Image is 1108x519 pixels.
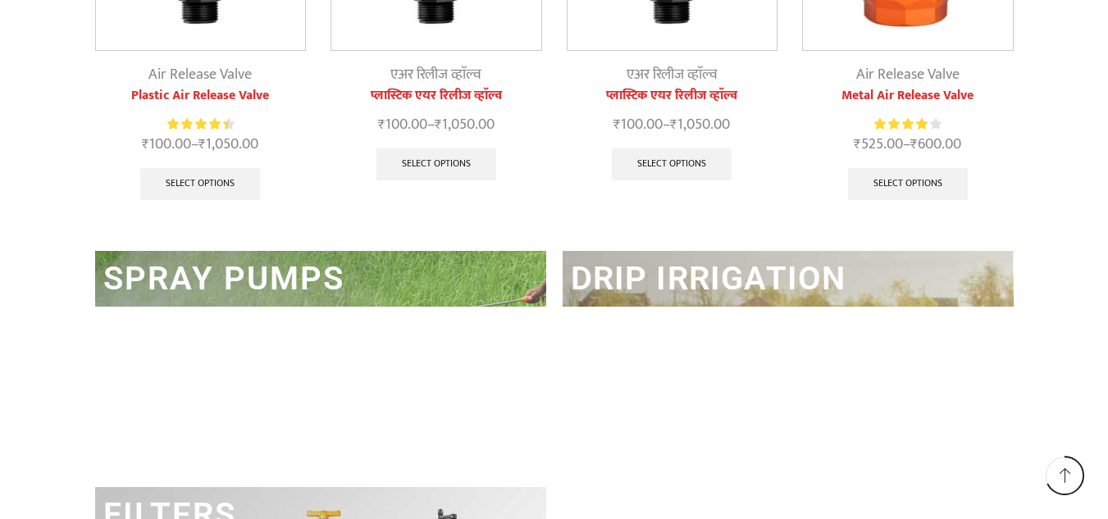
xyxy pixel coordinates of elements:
span: Rated out of 5 [167,116,228,133]
span: ₹ [854,132,861,157]
a: Air Release Valve [856,62,960,87]
a: DRIP IRRIGATION [571,259,846,298]
a: Plastic Air Release Valve [95,86,307,106]
a: Metal Air Release Valve [802,86,1014,106]
bdi: 525.00 [854,132,903,157]
span: ₹ [142,132,149,157]
span: Rated out of 5 [874,116,929,133]
a: Air Release Valve [148,62,252,87]
span: ₹ [435,112,442,137]
bdi: 1,050.00 [670,112,730,137]
bdi: 1,050.00 [198,132,258,157]
span: – [331,114,542,136]
span: ₹ [378,112,385,137]
a: Select options for “Plastic Air Release Valve” [140,168,260,201]
a: SPRAY PUMPS [103,259,344,298]
a: Select options for “Metal Air Release Valve” [848,168,968,201]
bdi: 100.00 [142,132,191,157]
span: ₹ [910,132,918,157]
span: ₹ [670,112,677,137]
a: प्लास्टिक एयर रिलीज व्हाॅल्व [567,86,778,106]
bdi: 100.00 [613,112,663,137]
bdi: 100.00 [378,112,427,137]
div: Rated 4.14 out of 5 [874,116,941,133]
a: Select options for “प्लास्टिक एयर रिलीज व्हाॅल्व” [376,148,496,181]
a: Select options for “प्लास्टिक एयर रिलीज व्हाॅल्व” [612,148,732,181]
span: – [802,134,1014,156]
span: – [95,134,307,156]
a: प्लास्टिक एयर रिलीज व्हाॅल्व [331,86,542,106]
bdi: 1,050.00 [435,112,495,137]
div: Rated 4.57 out of 5 [167,116,234,133]
span: ₹ [613,112,621,137]
span: ₹ [198,132,206,157]
span: – [567,114,778,136]
bdi: 600.00 [910,132,961,157]
a: एअर रिलीज व्हाॅल्व [627,62,718,87]
a: एअर रिलीज व्हाॅल्व [390,62,481,87]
